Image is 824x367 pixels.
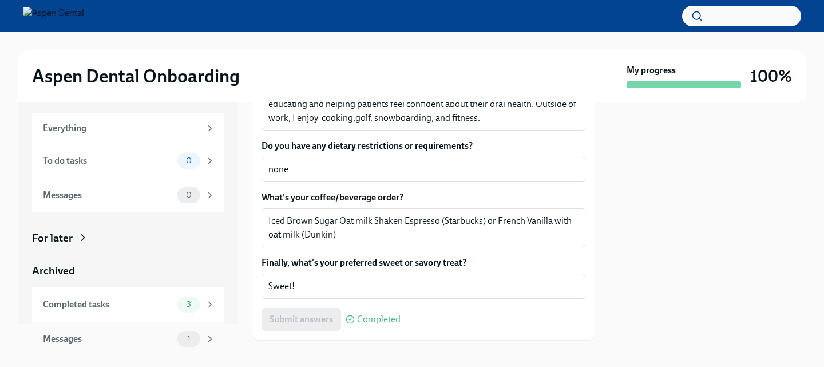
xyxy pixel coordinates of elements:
div: For later [32,231,73,246]
div: Messages [43,333,173,345]
a: Completed tasks3 [32,287,224,322]
textarea: Iced Brown Sugar Oat milk Shaken Espresso (Starbucks) or French Vanilla with oat milk (Dunkin) [268,214,579,242]
a: For later [32,231,224,246]
textarea: Sweet! [268,279,579,293]
img: Aspen Dental [23,7,84,25]
h2: Aspen Dental Onboarding [32,65,240,88]
label: Finally, what's your preferred sweet or savory treat? [262,256,585,269]
span: 1 [180,334,197,343]
span: 3 [180,300,198,309]
a: Messages1 [32,322,224,356]
a: To do tasks0 [32,144,224,178]
div: To do tasks [43,155,173,167]
a: Everything [32,113,224,144]
textarea: none [268,163,579,176]
div: Messages [43,189,173,202]
label: What's your coffee/beverage order? [262,191,585,204]
h3: 100% [750,66,792,86]
span: 0 [179,156,199,165]
span: Completed [357,315,401,324]
strong: My progress [627,64,676,77]
div: Everything [43,122,200,135]
a: Archived [32,263,224,278]
div: Completed tasks [43,298,173,311]
label: Do you have any dietary restrictions or requirements? [262,140,585,152]
span: 0 [179,191,199,199]
a: Messages0 [32,178,224,212]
